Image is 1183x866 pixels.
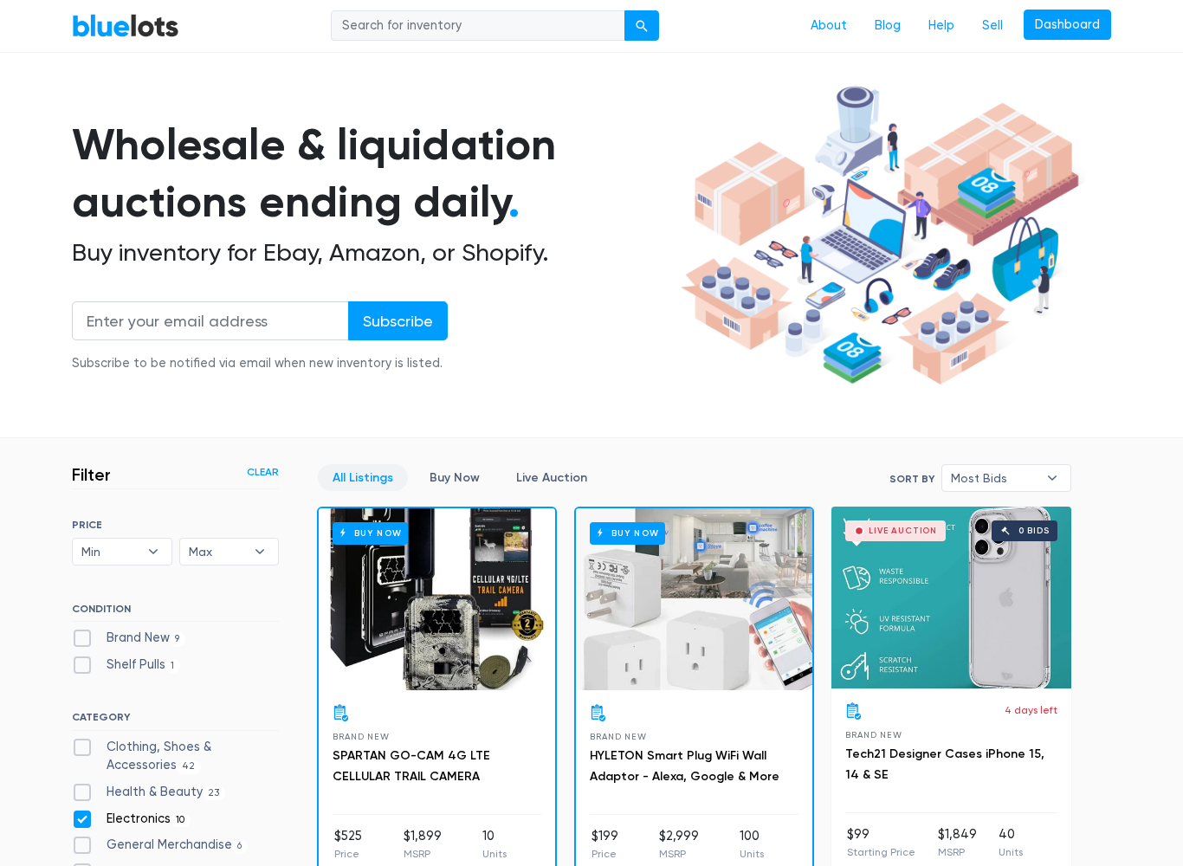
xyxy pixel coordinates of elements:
[72,519,279,531] h6: PRICE
[72,810,191,829] label: Electronics
[333,522,408,544] h6: Buy Now
[968,10,1017,42] a: Sell
[889,471,934,487] label: Sort By
[869,527,937,535] div: Live Auction
[415,464,495,491] a: Buy Now
[740,846,764,862] p: Units
[847,844,915,860] p: Starting Price
[72,13,179,38] a: BlueLots
[72,603,279,622] h6: CONDITION
[590,522,665,544] h6: Buy Now
[501,464,602,491] a: Live Auction
[72,629,185,648] label: Brand New
[847,825,915,860] li: $99
[845,730,902,740] span: Brand New
[171,813,191,827] span: 10
[404,827,442,862] li: $1,899
[591,827,618,862] li: $199
[1005,702,1057,718] p: 4 days left
[72,354,448,373] div: Subscribe to be notified via email when new inventory is listed.
[72,116,675,231] h1: Wholesale & liquidation auctions ending daily
[675,78,1085,393] img: hero-ee84e7d0318cb26816c560f6b4441b76977f77a177738b4e94f68c95b2b83dbb.png
[72,656,180,675] label: Shelf Pulls
[72,738,279,775] label: Clothing, Shoes & Accessories
[333,732,389,741] span: Brand New
[72,301,349,340] input: Enter your email address
[177,760,201,774] span: 42
[135,539,171,565] b: ▾
[81,539,139,565] span: Min
[1018,527,1050,535] div: 0 bids
[72,238,675,268] h2: Buy inventory for Ebay, Amazon, or Shopify.
[247,464,279,480] a: Clear
[1024,10,1111,41] a: Dashboard
[334,827,362,862] li: $525
[576,508,812,690] a: Buy Now
[331,10,625,42] input: Search for inventory
[740,827,764,862] li: 100
[482,827,507,862] li: 10
[938,844,977,860] p: MSRP
[170,632,185,646] span: 9
[508,176,520,228] span: .
[72,464,111,485] h3: Filter
[203,786,225,800] span: 23
[659,827,699,862] li: $2,999
[72,711,279,730] h6: CATEGORY
[404,846,442,862] p: MSRP
[165,659,180,673] span: 1
[348,301,448,340] input: Subscribe
[659,846,699,862] p: MSRP
[951,465,1038,491] span: Most Bids
[72,783,225,802] label: Health & Beauty
[333,748,490,784] a: SPARTAN GO-CAM 4G LTE CELLULAR TRAIL CAMERA
[797,10,861,42] a: About
[1034,465,1070,491] b: ▾
[334,846,362,862] p: Price
[482,846,507,862] p: Units
[861,10,915,42] a: Blog
[999,825,1023,860] li: 40
[999,844,1023,860] p: Units
[845,746,1044,782] a: Tech21 Designer Cases iPhone 15, 14 & SE
[590,732,646,741] span: Brand New
[591,846,618,862] p: Price
[319,508,555,690] a: Buy Now
[242,539,278,565] b: ▾
[318,464,408,491] a: All Listings
[189,539,246,565] span: Max
[232,839,248,853] span: 6
[938,825,977,860] li: $1,849
[831,507,1071,688] a: Live Auction 0 bids
[915,10,968,42] a: Help
[590,748,779,784] a: HYLETON Smart Plug WiFi Wall Adaptor - Alexa, Google & More
[72,836,248,855] label: General Merchandise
